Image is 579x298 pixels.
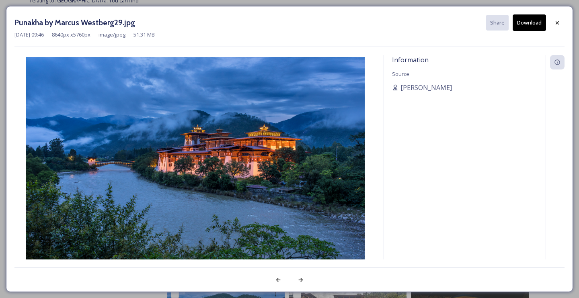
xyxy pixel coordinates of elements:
[400,83,452,92] span: [PERSON_NAME]
[14,31,44,39] span: [DATE] 09:46
[133,31,155,39] span: 51.31 MB
[392,55,429,64] span: Information
[486,15,509,31] button: Share
[14,57,376,283] img: Punakha%20by%20Marcus%20Westberg29.jpg
[14,17,135,29] h3: Punakha by Marcus Westberg29.jpg
[513,14,546,31] button: Download
[99,31,125,39] span: image/jpeg
[392,70,409,78] span: Source
[52,31,90,39] span: 8640 px x 5760 px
